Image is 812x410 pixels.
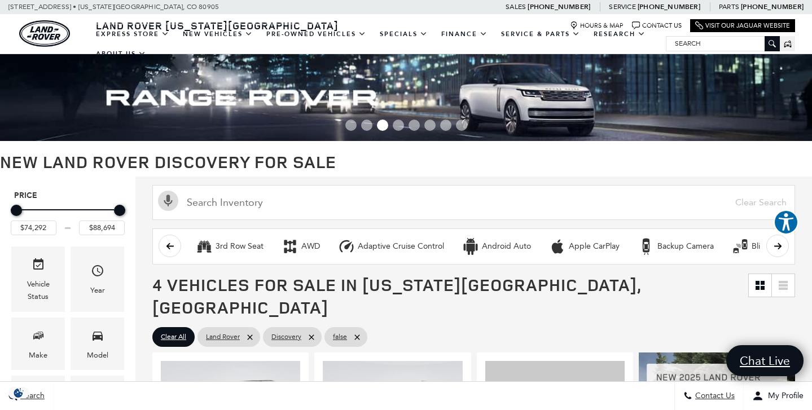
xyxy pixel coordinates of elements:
[32,255,45,278] span: Vehicle
[282,238,299,255] div: AWD
[361,120,372,131] span: Go to slide 2
[71,318,124,370] div: ModelModel
[89,24,176,44] a: EXPRESS STORE
[631,235,720,258] button: Backup CameraBackup Camera
[692,391,735,401] span: Contact Us
[741,2,804,11] a: [PHONE_NUMBER]
[456,235,537,258] button: Android AutoAndroid Auto
[71,246,124,311] div: YearYear
[482,241,531,252] div: Android Auto
[569,241,620,252] div: Apple CarPlay
[749,274,771,297] a: Grid View
[91,261,104,284] span: Year
[301,241,320,252] div: AWD
[719,3,739,11] span: Parts
[79,221,125,235] input: Maximum
[345,120,357,131] span: Go to slide 1
[494,24,587,44] a: Service & Parts
[332,235,450,258] button: Adaptive Cruise ControlAdaptive Cruise Control
[543,235,626,258] button: Apple CarPlayApple CarPlay
[528,2,590,11] a: [PHONE_NUMBER]
[89,24,666,64] nav: Main Navigation
[6,387,32,399] img: Opt-Out Icon
[744,382,812,410] button: Open user profile menu
[11,318,65,370] div: MakeMake
[89,19,345,32] a: Land Rover [US_STATE][GEOGRAPHIC_DATA]
[271,330,301,344] span: Discovery
[763,391,804,401] span: My Profile
[152,185,795,220] input: Search Inventory
[161,330,186,344] span: Clear All
[338,238,355,255] div: Adaptive Cruise Control
[8,3,219,11] a: [STREET_ADDRESS] • [US_STATE][GEOGRAPHIC_DATA], CO 80905
[409,120,420,131] span: Go to slide 5
[732,238,749,255] div: Blind Spot Monitor
[695,21,790,30] a: Visit Our Jaguar Website
[87,349,108,361] div: Model
[260,24,373,44] a: Pre-Owned Vehicles
[32,326,45,349] span: Make
[638,238,655,255] div: Backup Camera
[20,278,56,303] div: Vehicle Status
[206,330,240,344] span: Land Rover
[114,205,125,216] div: Maximum Price
[587,24,652,44] a: Research
[11,246,65,311] div: VehicleVehicle Status
[666,37,779,50] input: Search
[190,235,270,258] button: 3rd Row Seat3rd Row Seat
[90,284,105,297] div: Year
[152,273,641,319] span: 4 Vehicles for Sale in [US_STATE][GEOGRAPHIC_DATA], [GEOGRAPHIC_DATA]
[434,24,494,44] a: Finance
[11,201,125,235] div: Price
[159,235,181,257] button: scroll left
[89,44,153,64] a: About Us
[766,235,789,257] button: scroll right
[424,120,436,131] span: Go to slide 6
[176,24,260,44] a: New Vehicles
[632,21,682,30] a: Contact Us
[358,241,444,252] div: Adaptive Cruise Control
[506,3,526,11] span: Sales
[14,191,121,201] h5: Price
[275,235,326,258] button: AWDAWD
[462,238,479,255] div: Android Auto
[440,120,451,131] span: Go to slide 7
[609,3,635,11] span: Service
[333,330,347,344] span: false
[638,2,700,11] a: [PHONE_NUMBER]
[549,238,566,255] div: Apple CarPlay
[11,221,56,235] input: Minimum
[29,349,47,361] div: Make
[91,326,104,349] span: Model
[456,120,467,131] span: Go to slide 8
[570,21,624,30] a: Hours & Map
[774,210,798,237] aside: Accessibility Help Desk
[19,20,70,47] a: land-rover
[377,120,388,131] span: Go to slide 3
[19,20,70,47] img: Land Rover
[734,353,796,368] span: Chat Live
[726,345,804,376] a: Chat Live
[6,387,32,399] section: Click to Open Cookie Consent Modal
[657,241,714,252] div: Backup Camera
[196,238,213,255] div: 3rd Row Seat
[96,19,339,32] span: Land Rover [US_STATE][GEOGRAPHIC_DATA]
[393,120,404,131] span: Go to slide 4
[11,205,22,216] div: Minimum Price
[774,210,798,235] button: Explore your accessibility options
[373,24,434,44] a: Specials
[216,241,264,252] div: 3rd Row Seat
[158,191,178,211] svg: Click to toggle on voice search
